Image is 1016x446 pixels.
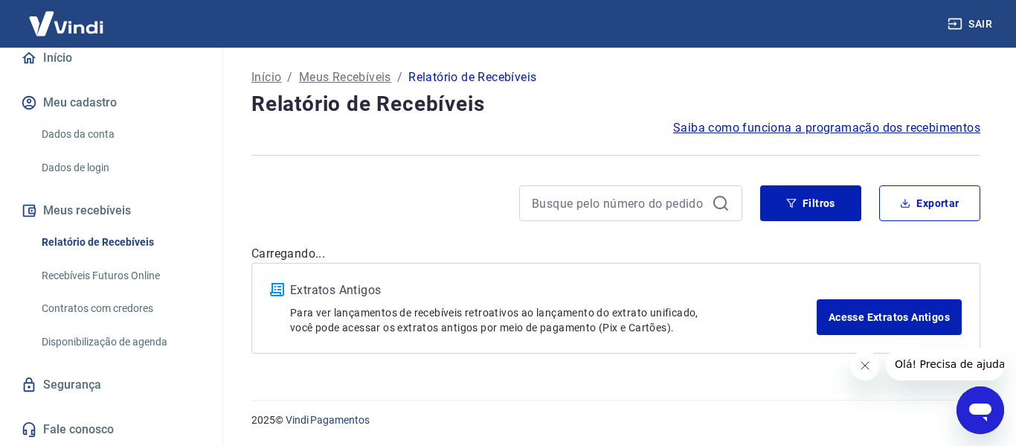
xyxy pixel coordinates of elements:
iframe: Fechar mensagem [850,351,880,380]
a: Início [18,42,205,74]
a: Dados da conta [36,119,205,150]
input: Busque pelo número do pedido [532,192,706,214]
a: Vindi Pagamentos [286,414,370,426]
iframe: Botão para abrir a janela de mensagens [956,386,1004,434]
p: Relatório de Recebíveis [408,69,536,86]
a: Recebíveis Futuros Online [36,261,205,291]
p: / [397,69,402,86]
img: Vindi [18,1,115,46]
a: Segurança [18,369,205,401]
p: / [287,69,292,86]
a: Contratos com credores [36,293,205,324]
p: 2025 © [251,412,980,428]
span: Olá! Precisa de ajuda? [9,10,125,22]
button: Exportar [879,185,980,221]
button: Meus recebíveis [18,194,205,227]
a: Meus Recebíveis [299,69,391,86]
button: Sair [945,10,998,38]
button: Filtros [760,185,861,221]
iframe: Mensagem da empresa [886,348,1004,380]
h4: Relatório de Recebíveis [251,89,980,119]
a: Saiba como funciona a programação dos recebimentos [673,119,980,137]
img: ícone [270,283,284,296]
p: Para ver lançamentos de recebíveis retroativos ao lançamento do extrato unificado, você pode aces... [290,305,817,335]
a: Acesse Extratos Antigos [817,299,962,335]
button: Meu cadastro [18,86,205,119]
p: Extratos Antigos [290,281,817,299]
p: Carregando... [251,245,980,263]
a: Fale conosco [18,413,205,446]
a: Início [251,69,281,86]
a: Disponibilização de agenda [36,327,205,357]
a: Relatório de Recebíveis [36,227,205,258]
a: Dados de login [36,153,205,183]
